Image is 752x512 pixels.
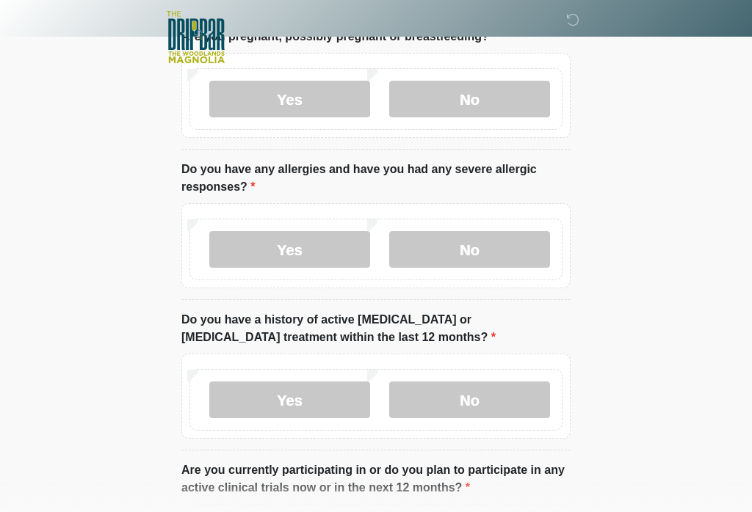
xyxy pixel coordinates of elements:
label: Yes [209,381,370,418]
label: No [389,231,550,268]
label: Are you currently participating in or do you plan to participate in any active clinical trials no... [181,461,571,497]
label: No [389,381,550,418]
label: Yes [209,81,370,117]
label: Yes [209,231,370,268]
label: Do you have any allergies and have you had any severe allergic responses? [181,161,571,196]
label: No [389,81,550,117]
label: Do you have a history of active [MEDICAL_DATA] or [MEDICAL_DATA] treatment within the last 12 mon... [181,311,571,346]
img: The DripBar - Magnolia Logo [167,11,225,65]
